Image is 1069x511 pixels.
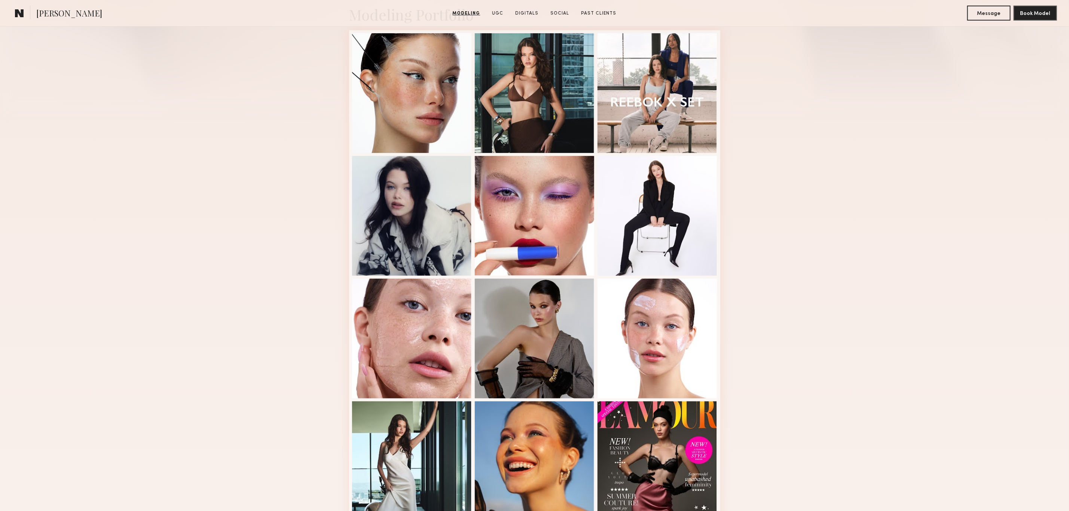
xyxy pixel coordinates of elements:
a: UGC [489,10,507,17]
button: Message [967,6,1011,21]
a: Modeling [450,10,483,17]
button: Book Model [1014,6,1057,21]
a: Past Clients [578,10,620,17]
a: Social [548,10,572,17]
span: [PERSON_NAME] [36,7,102,21]
a: Book Model [1014,10,1057,16]
a: Digitals [513,10,542,17]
